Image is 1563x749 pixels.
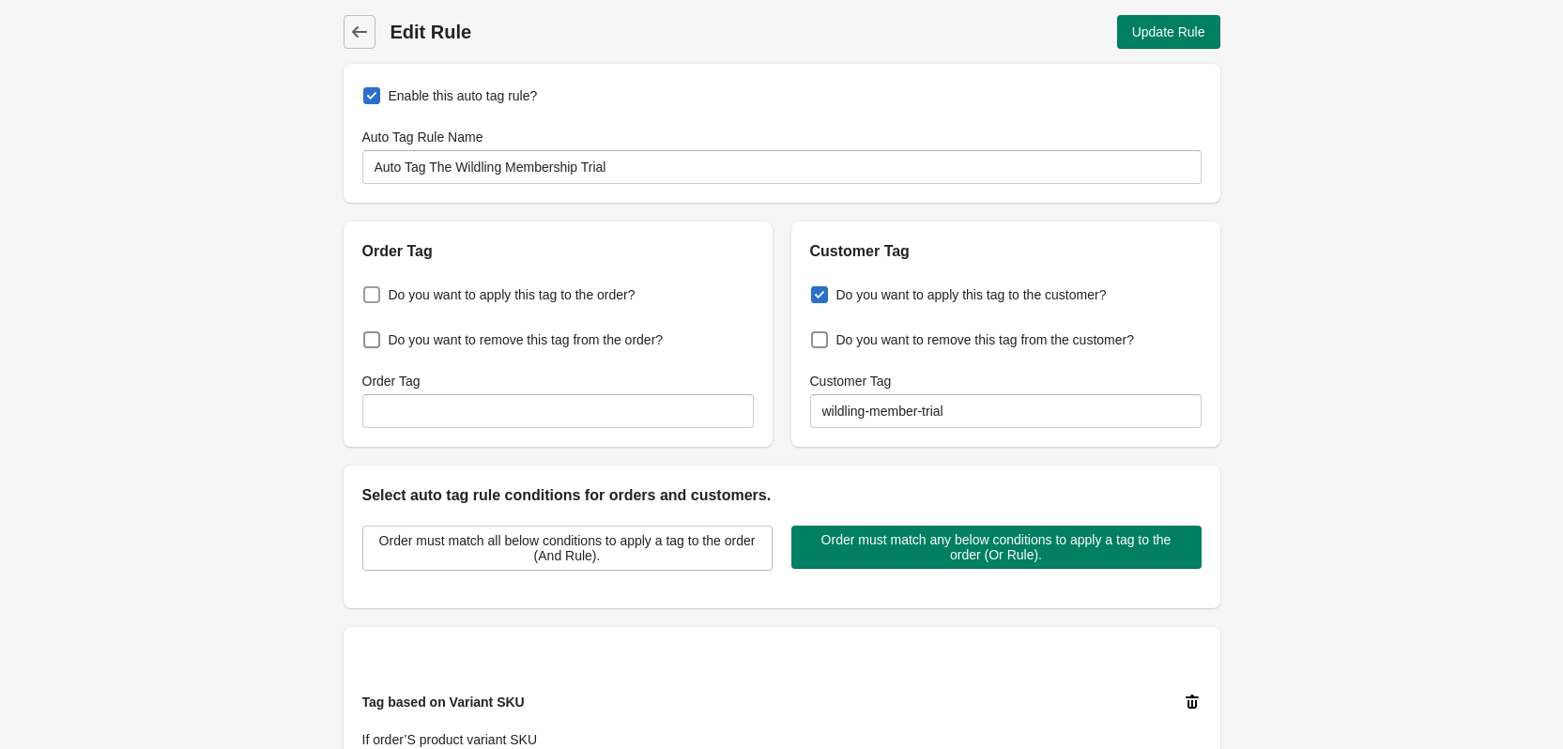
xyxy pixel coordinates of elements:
[362,730,538,749] label: If order’S product variant SKU
[362,372,421,390] label: Order Tag
[1132,24,1205,39] span: Update Rule
[389,285,636,304] span: Do you want to apply this tag to the order?
[836,330,1134,349] span: Do you want to remove this tag from the customer?
[362,526,773,571] button: Order must match all below conditions to apply a tag to the order (And Rule).
[806,532,1187,562] span: Order must match any below conditions to apply a tag to the order (Or Rule).
[362,484,1202,507] h2: Select auto tag rule conditions for orders and customers.
[362,695,525,710] span: Tag based on Variant SKU
[362,240,754,263] h2: Order Tag
[791,526,1202,569] button: Order must match any below conditions to apply a tag to the order (Or Rule).
[1117,15,1220,49] button: Update Rule
[362,128,483,146] label: Auto Tag Rule Name
[378,533,757,563] span: Order must match all below conditions to apply a tag to the order (And Rule).
[389,86,538,105] span: Enable this auto tag rule?
[391,19,779,45] h1: Edit Rule
[810,372,892,390] label: Customer Tag
[389,330,664,349] span: Do you want to remove this tag from the order?
[836,285,1107,304] span: Do you want to apply this tag to the customer?
[810,240,1202,263] h2: Customer Tag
